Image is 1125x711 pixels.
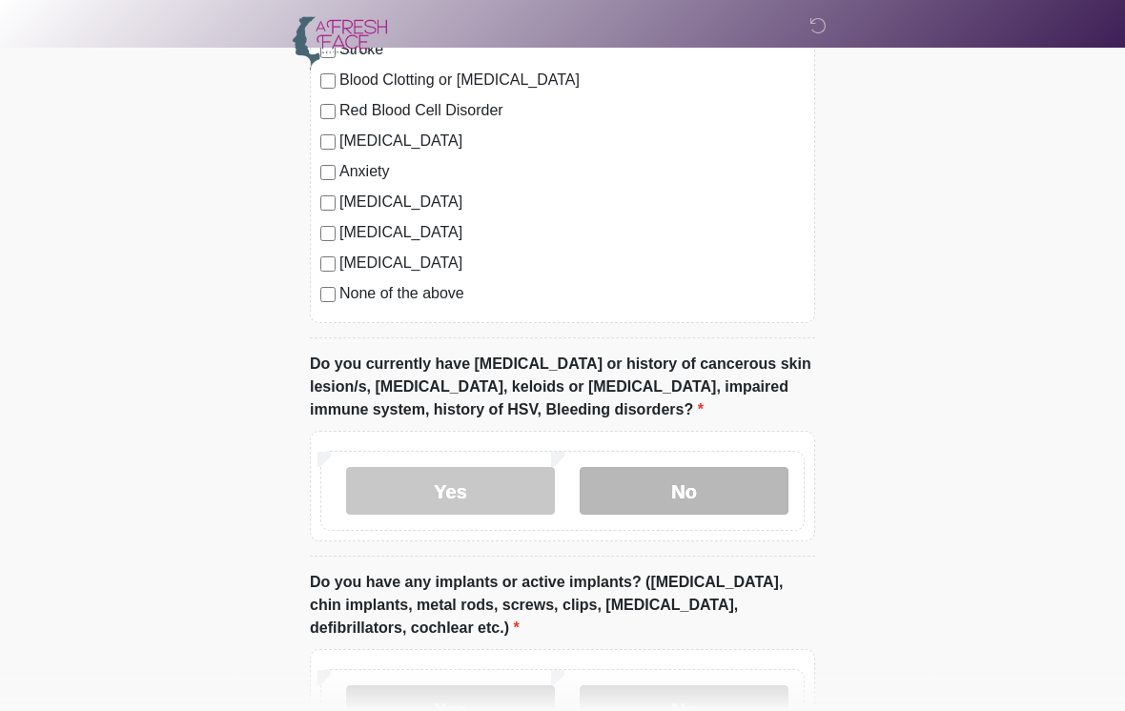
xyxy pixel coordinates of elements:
[339,222,805,245] label: [MEDICAL_DATA]
[320,257,336,273] input: [MEDICAL_DATA]
[339,253,805,275] label: [MEDICAL_DATA]
[339,192,805,214] label: [MEDICAL_DATA]
[339,283,805,306] label: None of the above
[320,288,336,303] input: None of the above
[339,131,805,153] label: [MEDICAL_DATA]
[339,161,805,184] label: Anxiety
[291,14,388,72] img: A Fresh Face Aesthetics Inc Logo
[310,354,815,422] label: Do you currently have [MEDICAL_DATA] or history of cancerous skin lesion/s, [MEDICAL_DATA], keloi...
[320,196,336,212] input: [MEDICAL_DATA]
[320,166,336,181] input: Anxiety
[580,468,788,516] label: No
[320,135,336,151] input: [MEDICAL_DATA]
[339,100,805,123] label: Red Blood Cell Disorder
[320,105,336,120] input: Red Blood Cell Disorder
[310,572,815,640] label: Do you have any implants or active implants? ([MEDICAL_DATA], chin implants, metal rods, screws, ...
[346,468,555,516] label: Yes
[320,227,336,242] input: [MEDICAL_DATA]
